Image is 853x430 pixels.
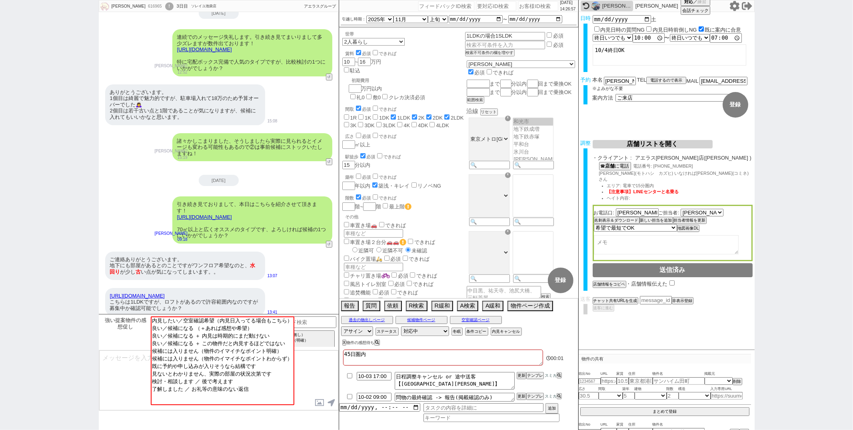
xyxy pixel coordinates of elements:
[629,422,653,428] span: 住所
[640,296,672,304] input: message_id
[465,328,488,336] button: 条件コピー
[152,340,294,348] option: 良い／候補になる ＋ この物件だと内見するほどではない
[526,372,544,379] button: テンプレ
[177,214,232,220] a: [URL][DOMAIN_NAME]
[594,210,614,216] span: お電話口:
[637,77,647,83] span: TEL
[599,171,749,182] span: [PERSON_NAME](モトハシ カズヒ) いなければ[PERSON_NAME](コミネ)さん
[261,316,337,328] input: 🔍キーワード検索
[431,301,453,311] button: R緩和
[593,281,626,288] button: 店舗情報をコピペ
[635,3,678,9] p: [PERSON_NAME]
[667,392,679,400] input: 2
[199,8,239,19] div: [DATE]
[513,156,553,162] option: [PERSON_NAME][PERSON_NAME]
[639,217,673,224] button: 新しい担当を追加
[659,210,679,216] span: ご担当者:
[152,332,294,340] option: 良い／候補になる ＋ 内見は時期的にまだ動けない
[667,386,679,392] span: 階数
[607,189,679,194] span: 【注意事項】LINEセンターと名乗る
[304,4,336,8] span: アエラスグループ
[580,140,591,146] span: 調整
[165,2,174,10] div: !
[653,377,705,385] input: サンハイム田町
[594,217,639,224] button: 名刺表示＆ダウンロード
[342,340,347,346] button: X
[105,288,265,316] div: こちらは1LDKですが、ロフトがあるので許容範囲内なのですが募集中か確認可能でしょうか？
[268,273,278,279] p: 13:07
[677,225,700,232] button: 地図画像DL
[579,354,751,364] p: 物件の共有
[155,148,188,154] p: [PERSON_NAME]
[152,348,294,355] option: 候補には入りません（物件のイマイチなポイント明確）
[579,371,601,377] span: 吹出No
[580,15,591,21] span: 日時
[342,16,366,22] label: 引越し時期：
[601,422,617,428] span: URL
[653,371,705,377] span: 物件名
[344,263,403,271] input: 車種など
[599,386,623,392] span: 間取
[705,371,715,377] span: 掲載元
[635,386,667,392] span: 建物
[503,17,507,22] label: 〜
[507,301,553,311] button: 物件ページ作成
[526,393,544,400] button: テンプレ
[424,403,543,412] input: タスクの内容を詳細に
[517,393,526,400] button: 更新
[268,309,278,316] p: 13:41
[601,377,617,385] input: https://suumo.jp/chintai/jnc_000022489271
[544,394,557,398] span: スミカ
[633,164,693,168] span: 電話番号: [PHONE_NUMBER]
[513,118,553,126] option: 和光市
[344,229,403,238] input: 車種など
[616,208,659,217] input: お電話口
[110,262,256,275] span: 水回り
[172,133,332,162] div: 諸々かしこまりました、そうしましたら実際に見られるとイメージも変わる可能性もあるので②は事前候補にストックいたしますね！
[593,140,713,148] button: 店舗リストを開く
[626,281,668,287] span: ・店舗情報伝えた
[152,325,294,332] option: 良い／候補になる （＋あれば感想や希望）
[326,158,332,165] button: ↺
[103,317,149,330] span: 強い提案物件の感想促し
[591,2,600,10] img: 0hlfPzKrwEM0l9AyIgOM5NNg1TMCNecmpbUWV4LxsDaXBINyNMWDYoKBoEPnEUZ3QcVTV4Kk9Rb3hxEEQvY1XPfXozbX5EN3I...
[513,126,553,133] option: 地下鉄成増
[384,301,402,311] button: 依頼
[580,77,591,83] span: 予約
[579,378,601,384] input: 1234567
[136,269,141,275] span: 古
[155,63,188,69] p: [PERSON_NAME]
[152,317,294,325] option: 内見したい／空室確認希望（内見日入ってる場合もこちら）
[686,78,698,84] span: MAIL
[623,386,635,392] span: 築年
[268,118,278,124] p: 15:08
[342,340,382,345] div: 物件の感想待ち
[617,377,629,385] input: 10.5
[607,183,654,188] span: エリア: 電車で15分圏内
[476,1,516,11] input: 要対応ID検索
[705,27,741,33] label: 既に案内に合意
[580,407,749,416] button: まとめて登録
[105,252,265,280] div: ご連絡ありがとうございます。 地下にも部屋があるとのことですがワンフロア希望なのと、 が少し い点が気になってしまいます。。
[599,162,631,170] button: ☎店舗に電話
[580,296,591,302] span: 送客
[491,328,522,336] button: 内見キャンセル
[105,84,265,125] div: ありがとうございます。 1個目は綺麗で魅力的ですが、駐車場入れて18万のため予算オーバーでした🙇‍♀️ 2個目は若干古い点と1階であることが気になりますが、候補に入れてもいいかなと思います。
[152,370,294,378] option: 見ないとわかりません、実際の部屋の状況次第です
[457,301,478,311] button: A検索
[396,316,447,324] button: 候補物件ページ
[551,355,564,361] span: 00:01
[593,304,614,312] button: 送客に進む
[155,230,188,237] p: [PERSON_NAME]
[513,133,553,141] option: 地下鉄赤塚
[191,3,216,10] div: ソレイユ池袋店
[406,301,427,311] button: R検索
[560,6,576,12] p: 14:26:57
[602,3,631,9] div: [PERSON_NAME]
[100,2,109,11] img: 0hCPJp1HXxHH9nCTSsSHtiABdZHxVEeEVtQ2dQTVUMQElaaV4oGG1VGFABQR9YPV0gSTpSHVcAQkxrGmsZeV_gS2A5QkhePV8...
[601,27,645,33] label: 内見日時の質問NG
[199,175,239,186] div: [DATE]
[653,422,705,428] span: 物件名
[152,363,294,370] option: 既に予約や申し込みが入りそうなら結構です
[593,77,603,85] span: 本名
